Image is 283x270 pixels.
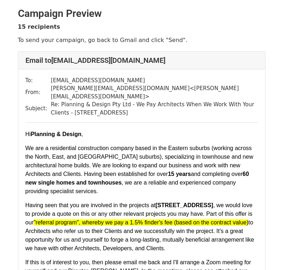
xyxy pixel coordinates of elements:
span: 15 years [168,171,191,177]
font: Hi , [25,131,83,137]
strong: 15 recipients [18,23,60,30]
p: To send your campaign, go back to Gmail and click "Send". [18,36,265,44]
font: Having seen that you are involved in the projects at , we would love to provide a quote on this o... [25,202,254,251]
td: Subject: [25,101,51,117]
td: Re: Planning & Design Pty Ltd - We Pay Architects When We Work With Your Clients - [STREET_ADDRESS] [51,101,258,117]
h2: Campaign Preview [18,8,265,20]
span: "referral program", whereby we pay a 1.5% finder's fee (based on the contract value) [34,219,249,225]
iframe: Chat Widget [247,236,283,270]
span: [STREET_ADDRESS] [155,202,213,208]
td: To: [25,76,51,85]
font: We are a residential construction company based in the Eastern suburbs (working across the North,... [25,145,253,194]
td: [PERSON_NAME][EMAIL_ADDRESS][DOMAIN_NAME] < [PERSON_NAME][EMAIL_ADDRESS][DOMAIN_NAME] > [51,84,258,101]
span: Planning & Design [31,131,81,137]
td: [EMAIL_ADDRESS][DOMAIN_NAME] [51,76,258,85]
td: From: [25,84,51,101]
h4: Email to [EMAIL_ADDRESS][DOMAIN_NAME] [25,56,258,65]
